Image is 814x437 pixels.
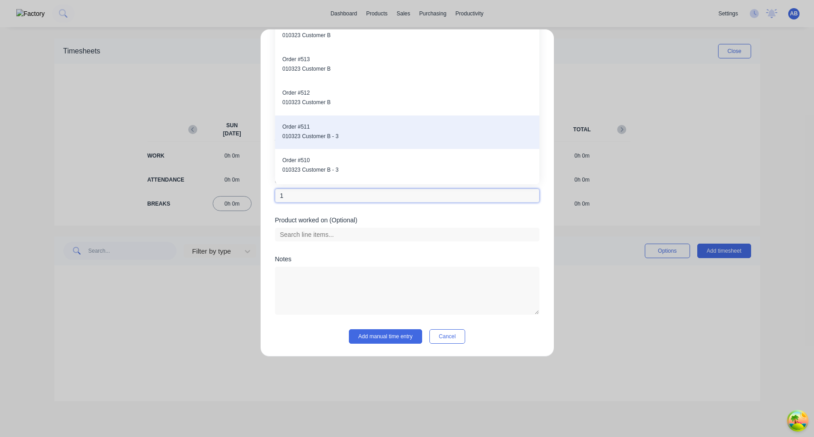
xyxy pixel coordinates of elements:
[282,89,532,97] span: Order # 512
[282,98,532,106] span: 010323 Customer B
[282,55,532,63] span: Order # 513
[282,55,532,74] div: Order #513010323 Customer B
[282,21,532,40] div: Order #514010323 Customer B
[282,89,532,108] div: Order #512010323 Customer B
[282,31,532,39] span: 010323 Customer B
[282,123,532,142] div: Order #511010323 Customer B - 3
[282,166,532,174] span: 010323 Customer B - 3
[282,156,532,164] span: Order # 510
[349,329,422,344] button: Add manual time entry
[275,256,539,262] div: Notes
[275,217,539,223] div: Product worked on (Optional)
[429,329,465,344] button: Cancel
[275,228,539,241] input: Search line items...
[789,412,807,430] button: Open Tanstack query devtools
[275,189,539,202] input: Search order number...
[282,156,532,175] div: Order #510010323 Customer B - 3
[282,132,532,140] span: 010323 Customer B - 3
[282,123,532,131] span: Order # 511
[282,65,532,73] span: 010323 Customer B
[275,178,539,184] div: Order #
